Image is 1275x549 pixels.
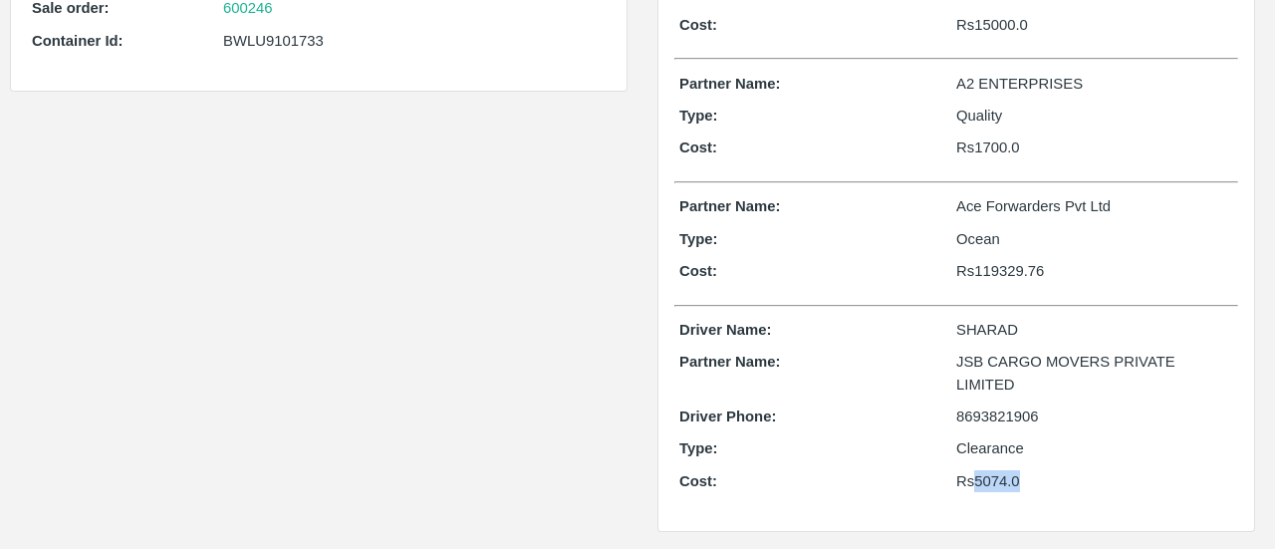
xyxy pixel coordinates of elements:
[956,437,1233,459] p: Clearance
[956,260,1233,282] p: Rs 119329.76
[679,108,718,124] b: Type:
[956,105,1233,127] p: Quality
[679,354,780,370] b: Partner Name:
[679,409,776,424] b: Driver Phone:
[956,73,1233,95] p: A2 ENTERPRISES
[956,195,1233,217] p: Ace Forwarders Pvt Ltd
[956,470,1233,492] p: Rs 5074.0
[223,30,606,52] div: BWLU9101733
[679,17,717,33] b: Cost:
[679,76,780,92] b: Partner Name:
[679,198,780,214] b: Partner Name:
[956,137,1233,158] p: Rs 1700.0
[679,139,717,155] b: Cost:
[956,406,1233,427] p: 8693821906
[956,14,1233,36] p: Rs 15000.0
[956,319,1233,341] p: SHARAD
[679,473,717,489] b: Cost:
[679,231,718,247] b: Type:
[32,33,124,49] b: Container Id:
[956,351,1233,396] p: JSB CARGO MOVERS PRIVATE LIMITED
[956,228,1233,250] p: Ocean
[679,263,717,279] b: Cost:
[679,322,771,338] b: Driver Name:
[679,440,718,456] b: Type:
